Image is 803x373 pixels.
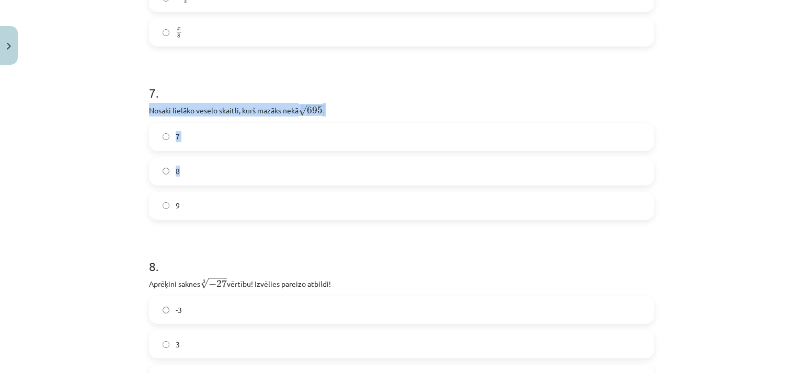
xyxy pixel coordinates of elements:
input: 7 [163,133,169,140]
p: Aprēķini saknes vērtību! Izvēlies pareizo atbildi! [149,276,654,289]
span: √ [200,278,209,289]
span: x [184,1,188,4]
input: 9 [163,202,169,209]
h1: 8 . [149,241,654,273]
span: 9 [176,200,180,211]
span: 8 [176,166,180,177]
span: 27 [216,279,227,287]
p: Nosaki lielāko veselo skaitli, kurš mazāks nekā . [149,103,654,116]
span: 695 [307,107,323,114]
input: -3 [163,307,169,313]
span: 8 [177,34,180,39]
span: 7 [176,131,180,142]
span: − [209,281,216,288]
h1: 7 . [149,67,654,100]
span: x [177,28,181,31]
span: 3 [176,339,180,350]
input: 3 [163,341,169,348]
input: 8 [163,168,169,174]
span: √ [299,105,307,116]
span: -3 [176,305,182,316]
img: icon-close-lesson-0947bae3869378f0d4975bcd49f059093ad1ed9edebbc8119c70593378902aed.svg [7,43,11,50]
